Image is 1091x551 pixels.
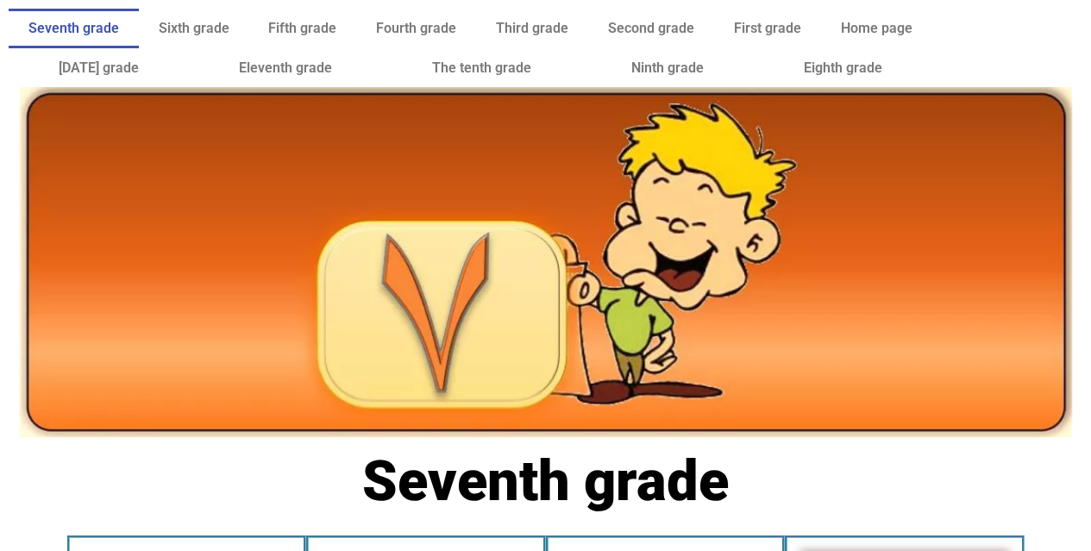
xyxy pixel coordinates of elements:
font: Ninth grade [631,59,704,76]
font: Fourth grade [376,20,456,36]
a: [DATE] grade [9,48,189,88]
font: [DATE] grade [59,59,139,76]
a: Sixth grade [139,9,249,48]
a: Fourth grade [356,9,476,48]
a: The tenth grade [382,48,581,88]
font: Third grade [496,20,568,36]
a: Seventh grade [9,9,139,48]
font: Home page [841,20,912,36]
a: Ninth grade [581,48,754,88]
a: First grade [714,9,821,48]
a: Eleventh grade [189,48,382,88]
font: Sixth grade [159,20,229,36]
font: First grade [734,20,801,36]
a: Third grade [476,9,588,48]
a: Home page [821,9,932,48]
font: Seventh grade [362,448,729,514]
font: Eighth grade [804,59,882,76]
font: Eleventh grade [239,59,332,76]
a: Second grade [588,9,714,48]
a: Eighth grade [754,48,932,88]
font: Second grade [608,20,694,36]
font: Fifth grade [268,20,336,36]
font: The tenth grade [432,59,531,76]
a: Fifth grade [249,9,357,48]
font: Seventh grade [28,20,119,36]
